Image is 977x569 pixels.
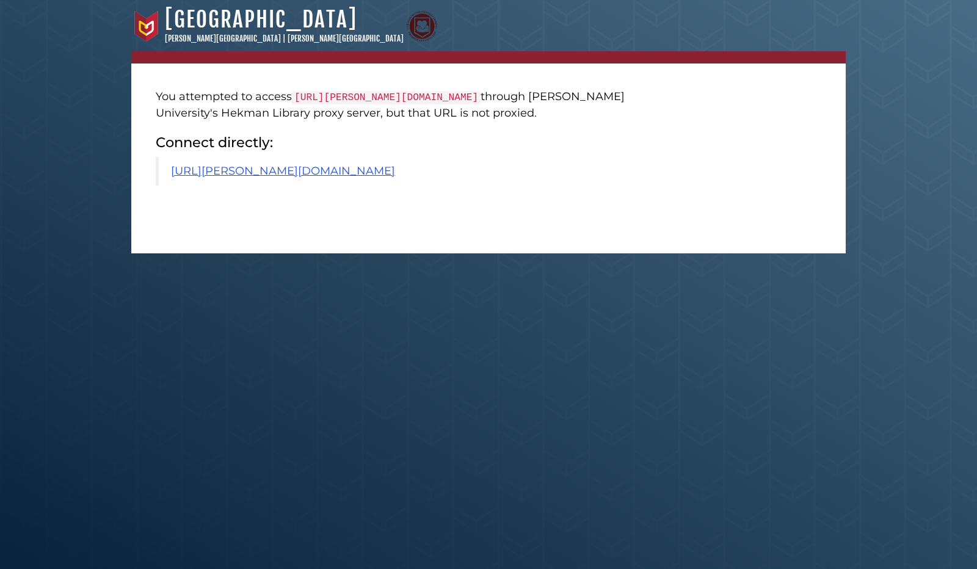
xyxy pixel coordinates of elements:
[171,164,395,178] a: [URL][PERSON_NAME][DOMAIN_NAME]
[156,89,647,121] p: You attempted to access through [PERSON_NAME] University's Hekman Library proxy server, but that ...
[407,11,437,42] img: Calvin Theological Seminary
[131,11,162,42] img: Calvin University
[165,33,404,45] p: [PERSON_NAME][GEOGRAPHIC_DATA] | [PERSON_NAME][GEOGRAPHIC_DATA]
[156,134,647,151] h2: Connect directly:
[292,91,481,104] code: [URL][PERSON_NAME][DOMAIN_NAME]
[131,51,846,63] nav: breadcrumb
[165,6,357,33] a: [GEOGRAPHIC_DATA]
